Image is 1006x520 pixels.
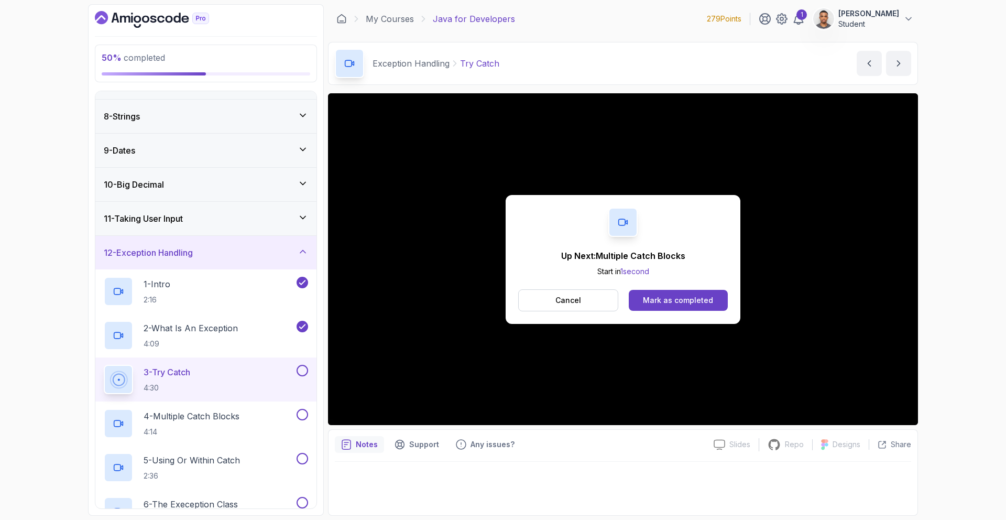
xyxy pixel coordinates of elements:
[95,11,233,28] a: Dashboard
[144,498,238,511] p: 6 - The Exeception Class
[104,321,308,350] button: 2-What Is An Exception4:09
[144,410,239,422] p: 4 - Multiple Catch Blocks
[785,439,804,450] p: Repo
[518,289,618,311] button: Cancel
[144,471,240,481] p: 2:36
[813,8,914,29] button: user profile image[PERSON_NAME]Student
[144,278,170,290] p: 1 - Intro
[102,52,165,63] span: completed
[471,439,515,450] p: Any issues?
[104,144,135,157] h3: 9 - Dates
[328,93,918,425] iframe: 3 - Try Catch
[95,168,316,201] button: 10-Big Decimal
[869,439,911,450] button: Share
[433,13,515,25] p: Java for Developers
[792,13,805,25] a: 1
[373,57,450,70] p: Exception Handling
[104,212,183,225] h3: 11 - Taking User Input
[707,14,741,24] p: 279 Points
[144,383,190,393] p: 4:30
[104,110,140,123] h3: 8 - Strings
[366,13,414,25] a: My Courses
[335,436,384,453] button: notes button
[620,267,649,276] span: 1 second
[104,409,308,438] button: 4-Multiple Catch Blocks4:14
[356,439,378,450] p: Notes
[886,51,911,76] button: next content
[104,178,164,191] h3: 10 - Big Decimal
[95,202,316,235] button: 11-Taking User Input
[857,51,882,76] button: previous content
[144,427,239,437] p: 4:14
[891,439,911,450] p: Share
[833,439,860,450] p: Designs
[336,14,347,24] a: Dashboard
[144,454,240,467] p: 5 - Using Or Within Catch
[95,100,316,133] button: 8-Strings
[838,19,899,29] p: Student
[729,439,750,450] p: Slides
[629,290,728,311] button: Mark as completed
[643,295,713,306] div: Mark as completed
[104,246,193,259] h3: 12 - Exception Handling
[814,9,834,29] img: user profile image
[144,339,238,349] p: 4:09
[561,266,685,277] p: Start in
[95,236,316,269] button: 12-Exception Handling
[144,295,170,305] p: 2:16
[144,322,238,334] p: 2 - What Is An Exception
[102,52,122,63] span: 50 %
[796,9,807,20] div: 1
[104,453,308,482] button: 5-Using Or Within Catch2:36
[561,250,685,262] p: Up Next: Multiple Catch Blocks
[409,439,439,450] p: Support
[460,57,499,70] p: Try Catch
[450,436,521,453] button: Feedback button
[388,436,445,453] button: Support button
[95,134,316,167] button: 9-Dates
[104,365,308,394] button: 3-Try Catch4:30
[104,277,308,306] button: 1-Intro2:16
[555,295,581,306] p: Cancel
[144,366,190,378] p: 3 - Try Catch
[838,8,899,19] p: [PERSON_NAME]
